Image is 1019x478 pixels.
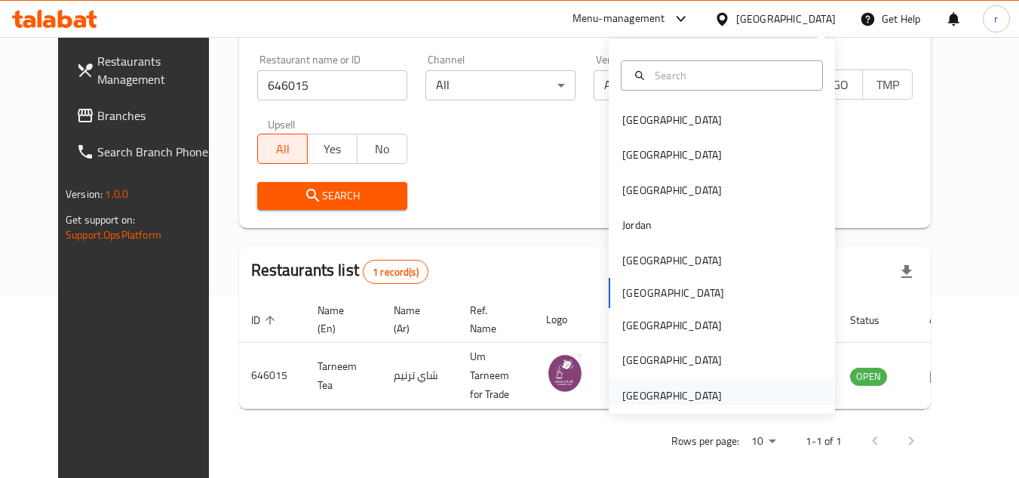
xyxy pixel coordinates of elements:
th: Branches [602,297,655,343]
span: ID [251,311,280,329]
div: [GEOGRAPHIC_DATA] [736,11,836,27]
div: Menu [929,367,957,385]
button: Yes [307,134,358,164]
td: Um Tarneem for Trade [458,343,534,409]
div: [GEOGRAPHIC_DATA] [622,146,722,163]
span: No [364,138,401,160]
span: r [994,11,998,27]
td: شاي ترنيم [382,343,458,409]
div: [GEOGRAPHIC_DATA] [622,352,722,369]
a: Search Branch Phone [64,134,229,170]
span: 1.0.0 [105,184,128,204]
div: [GEOGRAPHIC_DATA] [622,317,722,334]
span: Name (En) [318,301,364,338]
div: All [594,70,744,100]
a: Branches [64,97,229,134]
a: Support.OpsPlatform [66,225,161,245]
span: Yes [314,138,351,160]
span: 1 record(s) [364,265,428,279]
button: Search [257,182,407,210]
div: OPEN [850,368,887,386]
span: Ref. Name [470,301,516,338]
span: Status [850,311,899,329]
span: Name (Ar) [394,301,440,338]
td: 3 [602,343,655,409]
input: Search [649,67,813,84]
span: Search [269,187,395,205]
div: Export file [889,254,925,290]
span: OPEN [850,368,887,385]
label: Upsell [268,119,296,129]
img: Tarneem Tea [546,354,584,392]
td: Tarneem Tea [305,343,382,409]
div: [GEOGRAPHIC_DATA] [622,252,722,269]
button: TGO [812,69,863,100]
span: Get support on: [66,210,135,230]
div: All [425,70,575,100]
a: Restaurants Management [64,43,229,97]
span: TGO [819,74,857,96]
div: [GEOGRAPHIC_DATA] [622,112,722,128]
h2: Restaurants list [251,259,428,284]
table: enhanced table [239,297,969,409]
h2: Restaurant search [257,18,913,41]
span: TMP [869,74,907,96]
div: Menu-management [572,10,665,28]
span: Branches [97,106,216,125]
span: Search Branch Phone [97,143,216,161]
div: [GEOGRAPHIC_DATA] [622,182,722,199]
p: Rows per page: [671,432,739,451]
th: Action [917,297,969,343]
button: All [257,134,308,164]
div: Rows per page: [745,430,781,453]
button: No [357,134,407,164]
span: All [264,138,302,160]
input: Search for restaurant name or ID.. [257,70,407,100]
p: 1-1 of 1 [806,432,842,451]
th: Logo [534,297,602,343]
span: Version: [66,184,103,204]
td: 646015 [239,343,305,409]
button: TMP [862,69,913,100]
span: Restaurants Management [97,52,216,88]
div: Total records count [363,260,428,284]
div: [GEOGRAPHIC_DATA] [622,387,722,404]
div: Jordan [622,217,652,233]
